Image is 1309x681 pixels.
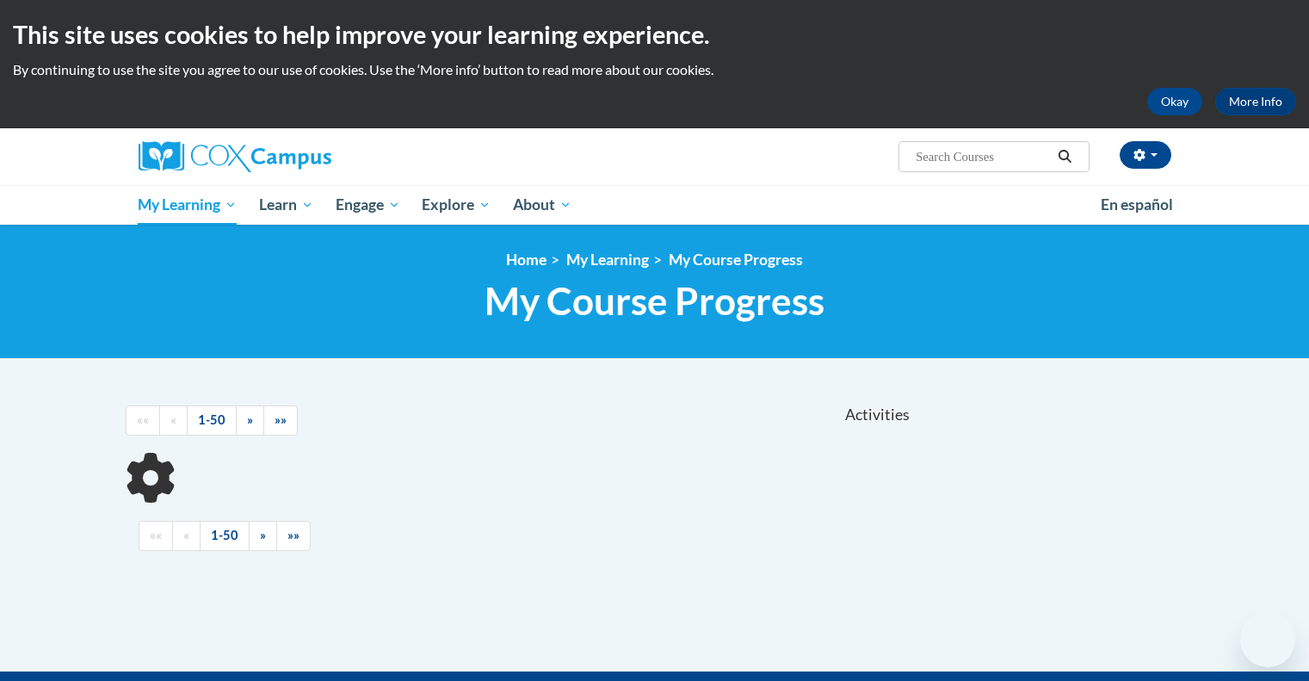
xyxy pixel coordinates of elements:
[502,185,583,225] a: About
[1052,146,1077,167] button: Search
[139,521,173,551] a: Begining
[159,406,188,436] a: Previous
[566,251,649,269] a: My Learning
[485,278,824,324] span: My Course Progress
[113,185,1197,225] div: Main menu
[669,251,803,269] a: My Course Progress
[183,528,189,542] span: «
[422,195,491,215] span: Explore
[13,60,1296,79] p: By continuing to use the site you agree to our use of cookies. Use the ‘More info’ button to read...
[1120,141,1171,169] button: Account Settings
[513,195,571,215] span: About
[336,195,400,215] span: Engage
[137,412,149,427] span: ««
[1240,612,1295,667] iframe: Button to launch messaging window
[170,412,176,427] span: «
[324,185,411,225] a: Engage
[276,521,311,551] a: End
[845,406,910,424] span: Activities
[263,406,298,436] a: End
[150,528,162,542] span: ««
[138,195,237,215] span: My Learning
[287,528,299,542] span: »»
[249,521,277,551] a: Next
[126,406,160,436] a: Begining
[127,185,249,225] a: My Learning
[247,412,253,427] span: »
[1215,88,1296,115] a: More Info
[236,406,264,436] a: Next
[139,141,331,172] img: Cox Campus
[260,528,266,542] span: »
[411,185,502,225] a: Explore
[259,195,313,215] span: Learn
[506,251,546,269] a: Home
[1090,187,1184,223] a: En español
[275,412,287,427] span: »»
[13,17,1296,52] h2: This site uses cookies to help improve your learning experience.
[187,406,237,436] a: 1-50
[139,141,466,172] a: Cox Campus
[1147,88,1202,115] button: Okay
[248,185,324,225] a: Learn
[200,521,250,551] a: 1-50
[172,521,201,551] a: Previous
[1101,195,1173,214] span: En español
[914,146,1052,167] input: Search Courses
